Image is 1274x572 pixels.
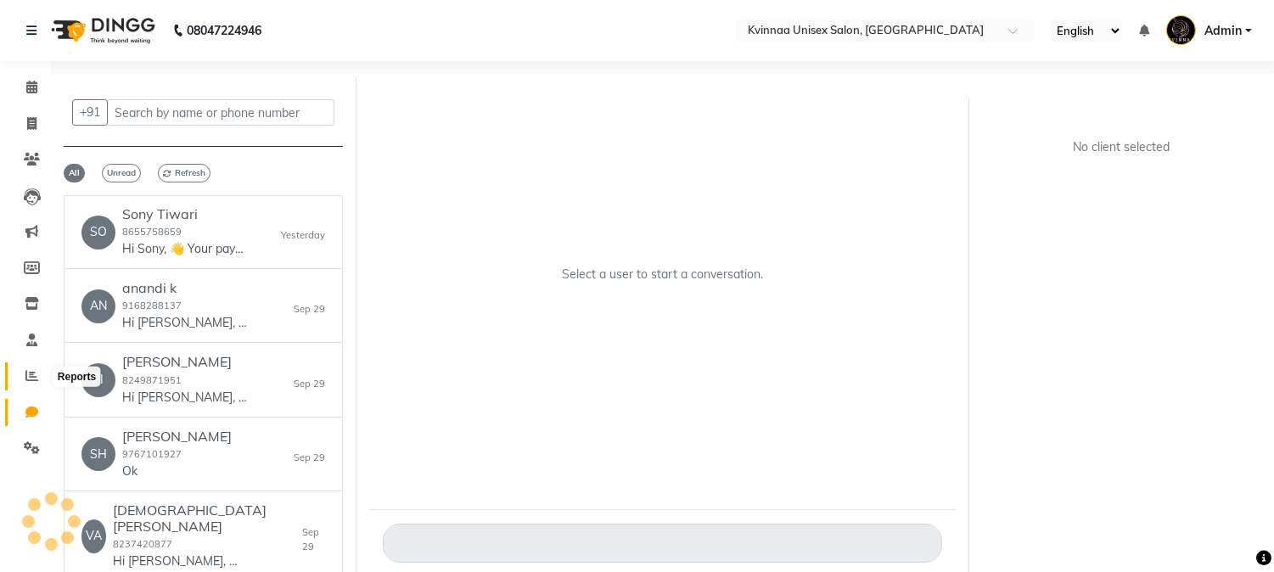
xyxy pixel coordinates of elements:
[122,389,250,407] p: Hi [PERSON_NAME], 👋 Your payment at Kvinnaa Unisex Salon is confirmed! 💰 Amount: 1998 🧾 Receipt L...
[43,7,160,54] img: logo
[122,463,232,480] p: Ok
[113,552,240,570] p: Hi [PERSON_NAME], 👋 Your payment at Kvinnaa Unisex Salon is confirmed! 💰 Amount: 150 🧾 Receipt Li...
[158,164,210,182] span: Refresh
[81,519,106,553] div: VA
[81,216,115,250] div: SO
[122,226,182,238] small: 8655758659
[81,289,115,323] div: AN
[122,240,250,258] p: Hi Sony, 👋 Your payment at Kvinnaa Unisex Salon is confirmed! 💰 Amount: 2296 🧾 Receipt Link: [DOM...
[1166,15,1196,45] img: Admin
[72,99,108,126] button: +91
[187,7,261,54] b: 08047224946
[302,525,325,554] small: Sep 29
[53,367,100,387] div: Reports
[122,374,182,386] small: 8249871951
[294,451,325,465] small: Sep 29
[122,354,250,370] h6: [PERSON_NAME]
[81,437,115,471] div: SH
[122,300,182,311] small: 9168288137
[107,99,334,126] input: Search by name or phone number
[122,314,250,332] p: Hi [PERSON_NAME], 👋 Your payment at Kvinnaa Unisex Salon is confirmed! 💰 Amount: 1200 🧾 Receipt L...
[64,164,85,182] span: All
[122,448,182,460] small: 9767101927
[562,266,763,283] p: Select a user to start a conversation.
[122,280,250,296] h6: anandi k
[122,206,250,222] h6: Sony Tiwari
[102,164,141,182] span: Unread
[1204,22,1242,40] span: Admin
[122,429,232,445] h6: [PERSON_NAME]
[281,228,325,243] small: Yesterday
[113,538,172,550] small: 8237420877
[294,377,325,391] small: Sep 29
[113,502,303,535] h6: [DEMOGRAPHIC_DATA][PERSON_NAME]
[1023,138,1221,156] div: No client selected
[294,302,325,317] small: Sep 29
